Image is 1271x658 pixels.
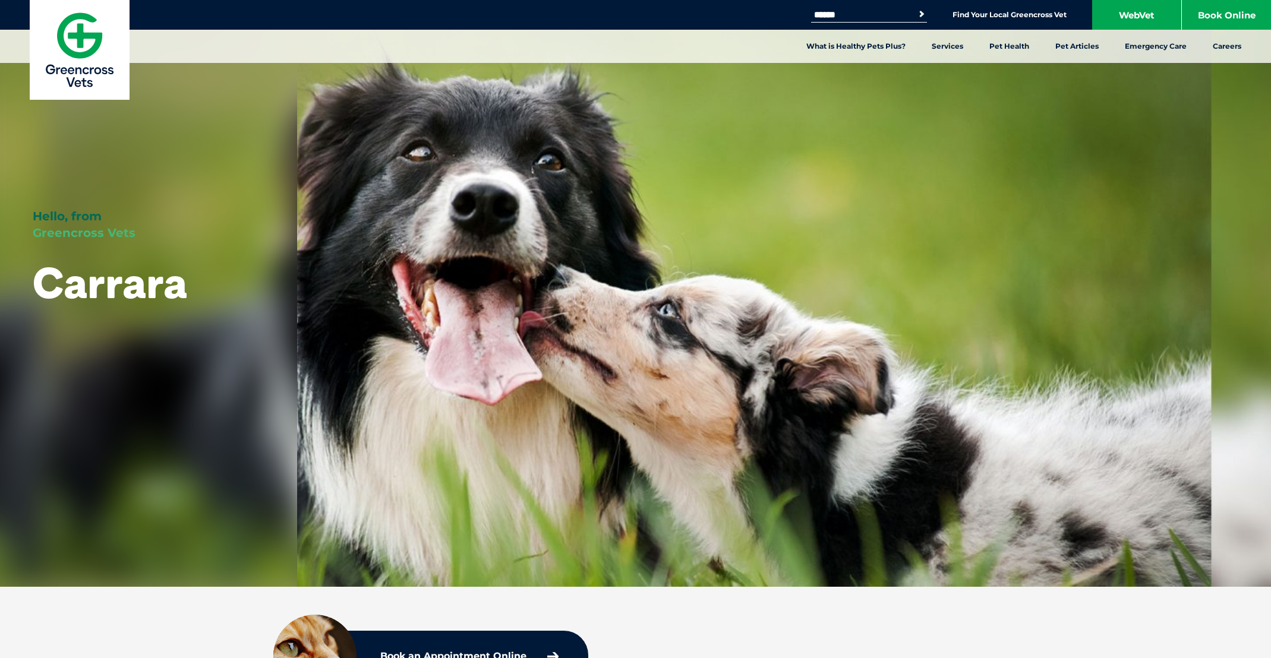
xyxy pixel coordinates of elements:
[919,30,976,63] a: Services
[793,30,919,63] a: What is Healthy Pets Plus?
[976,30,1042,63] a: Pet Health
[953,10,1067,20] a: Find Your Local Greencross Vet
[1042,30,1112,63] a: Pet Articles
[1112,30,1200,63] a: Emergency Care
[916,8,928,20] button: Search
[33,226,135,240] span: Greencross Vets
[1200,30,1254,63] a: Careers
[33,259,187,306] h1: Carrara
[33,209,102,223] span: Hello, from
